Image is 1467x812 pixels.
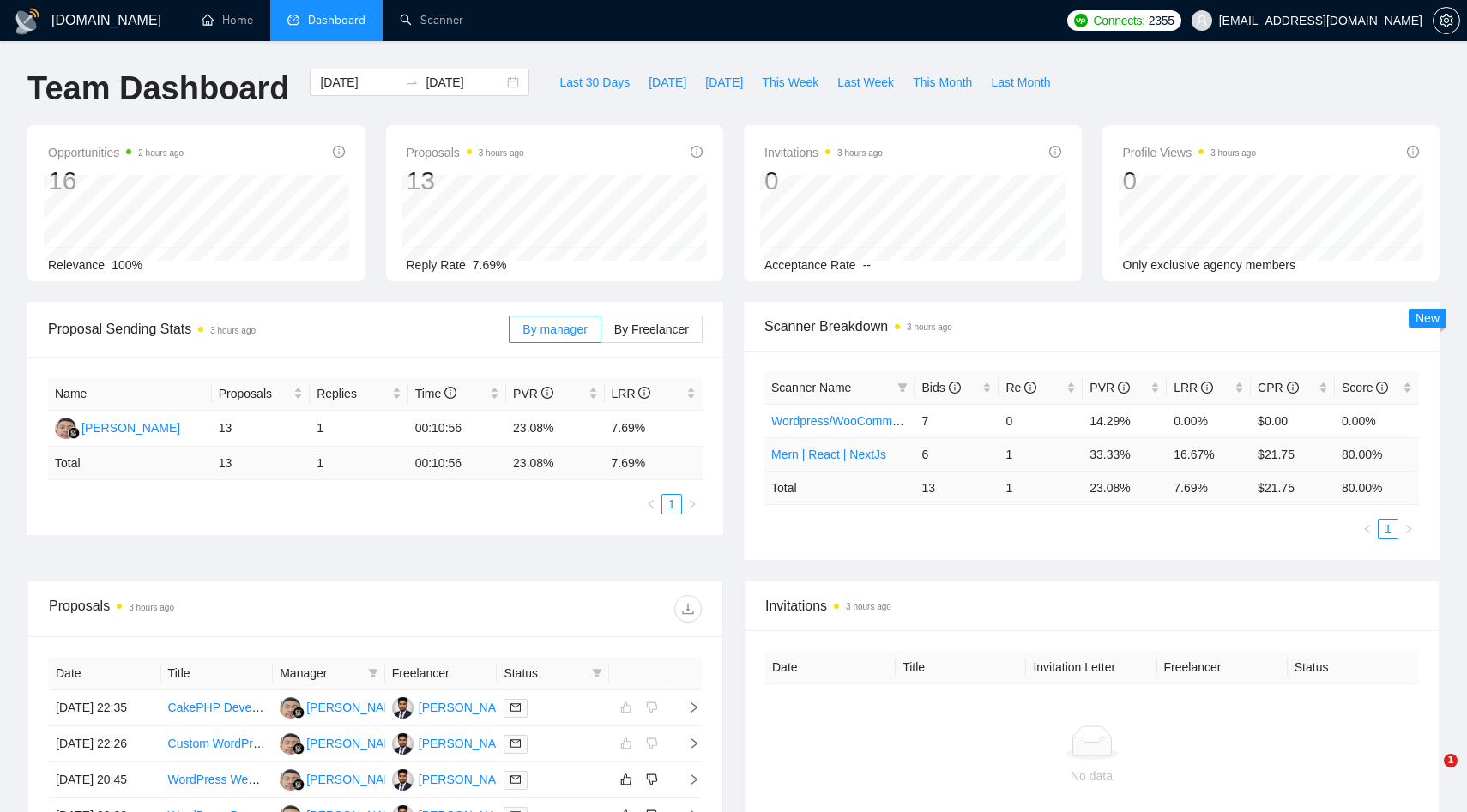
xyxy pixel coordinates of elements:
[764,258,856,272] span: Acceptance Rate
[687,499,697,509] span: right
[1433,14,1460,27] a: setting
[473,258,507,272] span: 7.69%
[385,657,498,690] th: Freelancer
[48,165,184,197] div: 16
[1167,437,1251,471] td: 16.67%
[1357,519,1378,539] button: left
[674,701,700,713] span: right
[513,387,553,400] span: PVR
[129,603,174,612] time: 3 hours ago
[407,258,466,272] span: Reply Rate
[696,69,752,96] button: [DATE]
[771,381,851,394] span: Scanner Name
[280,700,405,713] a: NS[PERSON_NAME]
[168,737,577,750] a: Custom WordPress Development: Feature Enhancements & API Integrations
[407,142,524,163] span: Proposals
[1093,11,1144,30] span: Connects:
[1342,381,1388,394] span: Score
[510,738,521,749] span: mail
[48,258,105,272] span: Relevance
[212,377,310,411] th: Proposals
[589,660,606,686] span: filter
[1083,471,1167,504] td: 23.08 %
[293,707,305,719] img: gigradar-bm.png
[510,774,521,785] span: mail
[405,75,419,89] span: to
[981,69,1059,96] button: Last Month
[837,73,894,92] span: Last Week
[112,258,142,272] span: 100%
[273,657,385,690] th: Manager
[48,318,509,340] span: Proposal Sending Stats
[392,769,414,791] img: KT
[49,595,376,623] div: Proposals
[68,427,80,439] img: gigradar-bm.png
[1149,11,1174,30] span: 2355
[48,377,212,411] th: Name
[1362,524,1373,534] span: left
[999,437,1083,471] td: 1
[1433,7,1460,34] button: setting
[14,8,41,35] img: logo
[426,73,504,92] input: End date
[210,326,256,335] time: 3 hours ago
[1026,651,1156,684] th: Invitation Letter
[691,146,703,158] span: info-circle
[308,13,365,27] span: Dashboard
[764,471,915,504] td: Total
[896,651,1026,684] th: Title
[915,471,999,504] td: 13
[999,404,1083,437] td: 0
[306,770,405,789] div: [PERSON_NAME]
[828,69,903,96] button: Last Week
[280,733,301,755] img: NS
[1123,258,1296,272] span: Only exclusive agency members
[219,384,290,403] span: Proposals
[365,660,382,686] span: filter
[392,736,517,749] a: KT[PERSON_NAME]
[907,322,952,332] time: 3 hours ago
[392,700,517,713] a: KT[PERSON_NAME]
[921,381,960,394] span: Bids
[765,651,896,684] th: Date
[168,701,734,714] a: CakePHP Developer Needed to Duplicate Existing MVC Setup & Integrate Stripe/PayPal + WordPress API
[837,148,883,158] time: 3 hours ago
[675,602,701,616] span: download
[913,73,972,92] span: This Month
[419,734,517,753] div: [PERSON_NAME]
[306,698,405,717] div: [PERSON_NAME]
[1404,524,1414,534] span: right
[49,657,161,690] th: Date
[49,690,161,726] td: [DATE] 22:35
[764,165,883,197] div: 0
[1201,382,1213,394] span: info-circle
[405,75,419,89] span: swap-right
[49,726,161,762] td: [DATE] 22:26
[762,73,818,92] span: This Week
[1251,404,1335,437] td: $0.00
[1174,381,1213,394] span: LRR
[48,142,184,163] span: Opportunities
[368,668,378,678] span: filter
[27,69,289,109] h1: Team Dashboard
[1167,471,1251,504] td: 7.69 %
[646,773,658,786] span: dislike
[662,495,681,514] a: 1
[408,447,506,480] td: 00:10:56
[310,411,407,447] td: 1
[280,697,301,719] img: NS
[1407,146,1419,158] span: info-circle
[320,73,398,92] input: Start date
[1335,404,1419,437] td: 0.00%
[649,73,686,92] span: [DATE]
[559,73,630,92] span: Last 30 Days
[642,769,662,790] button: dislike
[771,414,915,428] a: Wordpress/WooCommerce
[202,13,253,27] a: homeHome
[616,769,637,790] button: like
[138,148,184,158] time: 2 hours ago
[1210,148,1256,158] time: 3 hours ago
[646,499,656,509] span: left
[287,14,299,26] span: dashboard
[1083,404,1167,437] td: 14.29%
